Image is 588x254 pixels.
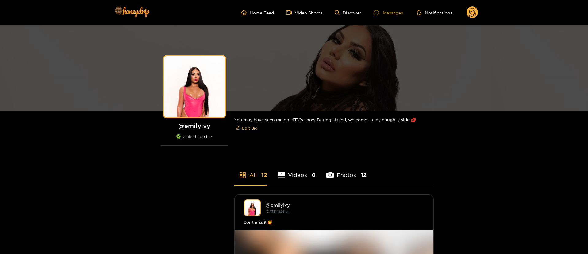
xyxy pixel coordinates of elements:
[239,171,246,179] span: appstore
[312,171,316,179] span: 0
[278,157,316,185] li: Videos
[244,219,424,225] div: Don't miss it!🥰
[236,126,240,131] span: edit
[241,10,274,15] a: Home Feed
[161,122,228,130] h1: @ emilyivy
[415,10,454,16] button: Notifications
[244,199,261,216] img: emilyivy
[266,202,424,208] div: @ emilyivy
[161,134,228,146] div: verified member
[242,125,257,131] span: Edit Bio
[286,10,322,15] a: Video Shorts
[335,10,361,15] a: Discover
[241,10,250,15] span: home
[361,171,367,179] span: 12
[234,157,267,185] li: All
[374,9,403,16] div: Messages
[326,157,367,185] li: Photos
[261,171,267,179] span: 12
[286,10,295,15] span: video-camera
[266,210,290,213] small: [DATE] 18:05 pm
[234,111,434,138] div: You may have seen me on MTV's show Dating Naked, welcome to my naughty side 💋
[234,123,259,133] button: editEdit Bio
